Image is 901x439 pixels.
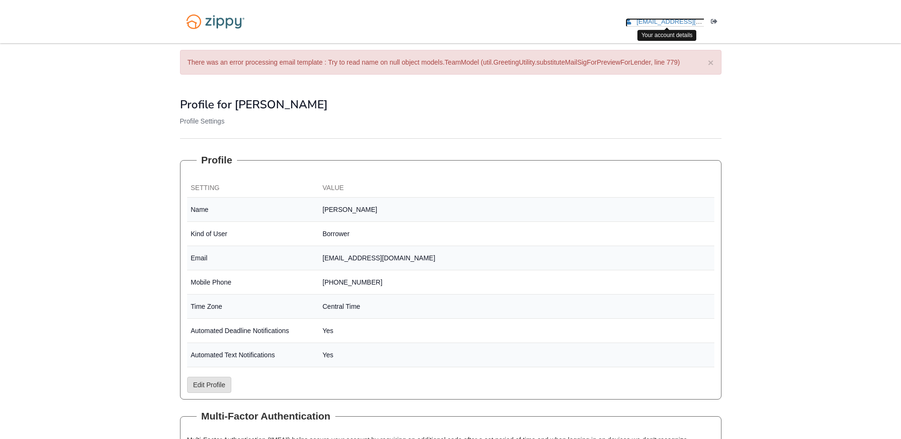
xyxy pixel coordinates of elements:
[187,246,319,270] td: Email
[187,377,232,393] a: Edit Profile
[197,409,335,423] legend: Multi-Factor Authentication
[319,179,714,198] th: Value
[187,198,319,222] td: Name
[708,57,713,67] button: ×
[319,198,714,222] td: [PERSON_NAME]
[319,319,714,343] td: Yes
[711,18,721,28] a: Log out
[187,179,319,198] th: Setting
[187,319,319,343] td: Automated Deadline Notifications
[319,343,714,367] td: Yes
[319,270,714,295] td: [PHONE_NUMBER]
[626,18,746,28] a: edit profile
[187,270,319,295] td: Mobile Phone
[180,98,721,111] h1: Profile for [PERSON_NAME]
[319,222,714,246] td: Borrower
[180,50,721,75] div: There was an error processing email template : Try to read name on null object models.TeamModel (...
[187,222,319,246] td: Kind of User
[637,30,696,41] div: Your account details
[319,246,714,270] td: [EMAIL_ADDRESS][DOMAIN_NAME]
[197,153,237,167] legend: Profile
[319,295,714,319] td: Central Time
[187,343,319,367] td: Automated Text Notifications
[180,116,721,126] p: Profile Settings
[636,18,745,25] span: kndrfrmn@icloud.com
[180,10,251,34] img: Logo
[187,295,319,319] td: Time Zone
